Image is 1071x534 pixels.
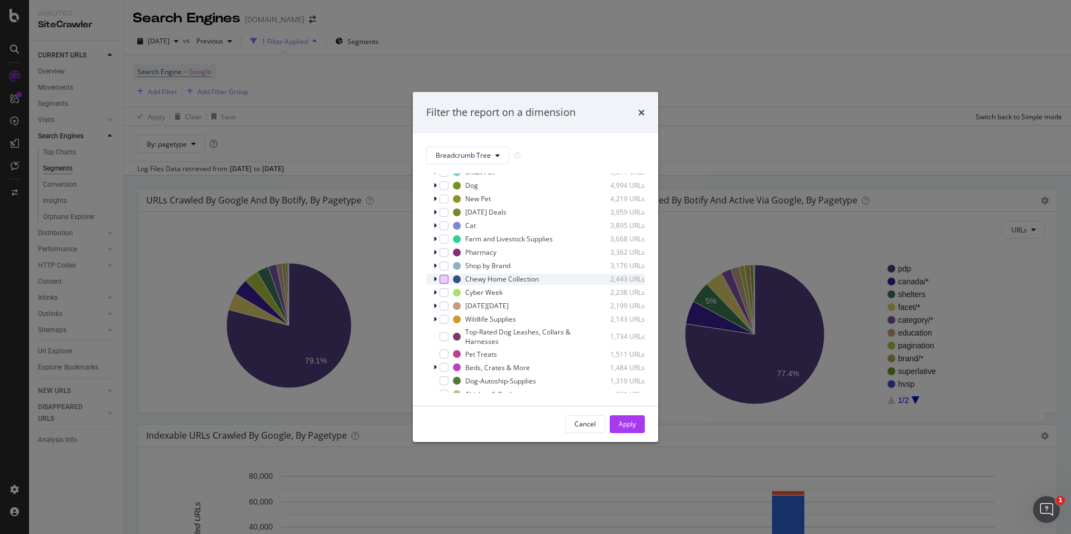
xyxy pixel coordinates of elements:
[465,234,553,244] div: Farm and Livestock Supplies
[590,349,645,359] div: 1,511 URLs
[590,314,645,324] div: 2,143 URLs
[465,181,478,190] div: Dog
[465,261,510,270] div: Shop by Brand
[465,301,509,310] div: [DATE][DATE]
[599,332,645,341] div: 1,734 URLs
[465,349,497,359] div: Pet Treats
[590,247,645,257] div: 3,362 URLs
[590,221,645,230] div: 3,895 URLs
[465,376,536,386] div: Dog-Autoship-Supplies
[465,221,476,230] div: Cat
[590,194,645,203] div: 4,219 URLs
[465,194,491,203] div: New Pet
[465,327,583,346] div: Top-Rated Dog Leashes, Collars & Harnesses
[638,105,645,120] div: times
[436,151,491,160] span: Breadcrumb Tree
[575,419,596,429] div: Cancel
[590,363,645,372] div: 1,484 URLs
[590,207,645,217] div: 3,959 URLs
[590,274,645,284] div: 2,443 URLs
[465,274,539,284] div: Chewy Home Collection
[1056,496,1065,505] span: 1
[413,92,658,442] div: modal
[590,301,645,310] div: 2,199 URLs
[465,288,503,297] div: Cyber Week
[426,147,509,164] button: Breadcrumb Tree
[465,390,520,399] div: Chicken & Poultry
[465,207,506,217] div: [DATE] Deals
[590,234,645,244] div: 3,668 URLs
[426,105,576,120] div: Filter the report on a dimension
[590,390,645,399] div: 931 URLs
[590,261,645,270] div: 3,176 URLs
[465,363,530,372] div: Beds, Crates & More
[619,419,636,429] div: Apply
[1033,496,1060,523] iframe: Intercom live chat
[465,247,496,257] div: Pharmacy
[590,288,645,297] div: 2,238 URLs
[565,415,605,433] button: Cancel
[465,314,516,324] div: Wildlife Supplies
[590,181,645,190] div: 4,994 URLs
[590,376,645,386] div: 1,319 URLs
[610,415,645,433] button: Apply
